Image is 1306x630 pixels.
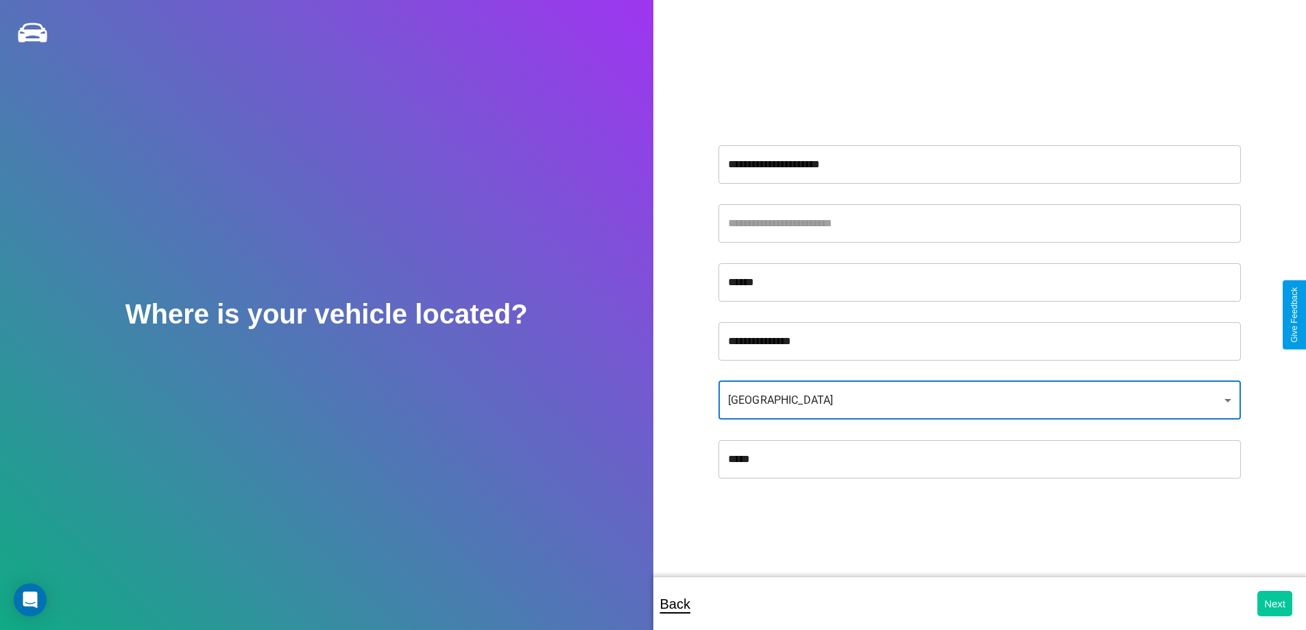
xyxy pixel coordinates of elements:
div: Open Intercom Messenger [14,583,47,616]
p: Back [660,592,690,616]
div: [GEOGRAPHIC_DATA] [718,381,1241,420]
h2: Where is your vehicle located? [125,299,528,330]
div: Give Feedback [1290,287,1299,343]
button: Next [1257,591,1292,616]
